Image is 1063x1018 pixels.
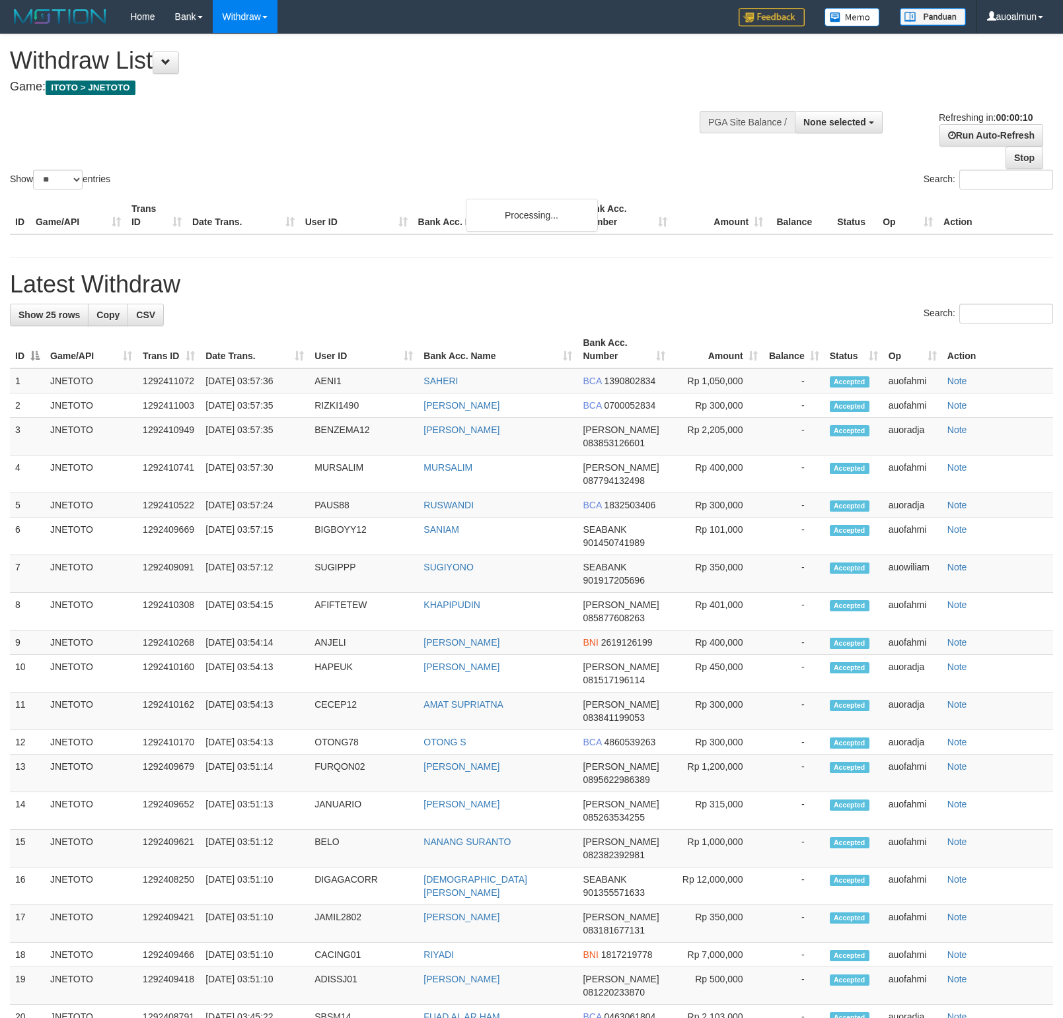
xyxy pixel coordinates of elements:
td: Rp 300,000 [671,393,763,418]
td: - [763,393,825,418]
label: Search: [924,170,1053,189]
td: 1292410949 [137,418,200,456]
th: Date Trans. [187,197,300,234]
td: Rp 300,000 [671,493,763,518]
td: - [763,630,825,655]
td: JNETOTO [45,456,137,493]
td: JNETOTO [45,867,137,905]
td: - [763,655,825,693]
a: Note [947,874,967,885]
td: BELO [309,830,418,867]
td: 2 [10,393,45,418]
td: - [763,368,825,393]
td: BENZEMA12 [309,418,418,456]
td: 1292408250 [137,867,200,905]
a: OTONG S [423,737,466,747]
th: Bank Acc. Number [577,197,673,234]
td: auofahmi [883,593,942,630]
span: Copy 901450741989 to clipboard [583,537,644,548]
span: [PERSON_NAME] [583,599,659,610]
a: [PERSON_NAME] [423,662,499,672]
span: Accepted [830,401,869,412]
td: Rp 7,000,000 [671,943,763,967]
div: Processing... [466,199,598,232]
span: [PERSON_NAME] [583,974,659,984]
td: Rp 500,000 [671,967,763,1005]
td: auofahmi [883,943,942,967]
td: JNETOTO [45,655,137,693]
td: JNETOTO [45,755,137,792]
td: Rp 1,000,000 [671,830,763,867]
label: Search: [924,304,1053,323]
a: [PERSON_NAME] [423,912,499,922]
span: Copy 082382392981 to clipboard [583,850,644,860]
a: Show 25 rows [10,304,89,326]
td: [DATE] 03:51:13 [200,792,309,830]
a: Note [947,400,967,411]
a: Note [947,974,967,984]
span: [PERSON_NAME] [583,912,659,922]
input: Search: [959,170,1053,189]
td: HAPEUK [309,655,418,693]
td: 1292410268 [137,630,200,655]
td: JNETOTO [45,905,137,943]
td: [DATE] 03:51:10 [200,905,309,943]
span: Copy 085263534255 to clipboard [583,812,644,823]
th: ID: activate to sort column descending [10,331,45,368]
a: Stop [1006,147,1043,169]
img: Button%20Memo.svg [825,8,880,26]
img: panduan.png [900,8,966,26]
span: Accepted [830,912,869,924]
th: Game/API: activate to sort column ascending [45,331,137,368]
td: JNETOTO [45,518,137,555]
td: Rp 2,205,000 [671,418,763,456]
th: User ID [300,197,413,234]
td: FURQON02 [309,755,418,792]
td: 1292409621 [137,830,200,867]
span: [PERSON_NAME] [583,699,659,710]
span: Accepted [830,562,869,574]
button: None selected [795,111,883,133]
td: SUGIPPP [309,555,418,593]
span: Accepted [830,799,869,811]
span: ITOTO > JNETOTO [46,81,135,95]
a: SANIAM [423,524,459,535]
td: 1292409418 [137,967,200,1005]
span: Accepted [830,500,869,512]
td: Rp 1,200,000 [671,755,763,792]
th: Action [938,197,1053,234]
td: 1292410170 [137,730,200,755]
td: [DATE] 03:57:15 [200,518,309,555]
span: BNI [583,637,598,648]
td: [DATE] 03:51:10 [200,867,309,905]
th: Trans ID: activate to sort column ascending [137,331,200,368]
td: - [763,867,825,905]
h1: Latest Withdraw [10,271,1053,298]
span: Show 25 rows [18,310,80,320]
td: [DATE] 03:57:24 [200,493,309,518]
a: MURSALIM [423,462,472,473]
td: - [763,830,825,867]
td: [DATE] 03:51:14 [200,755,309,792]
span: Copy 0700052834 to clipboard [604,400,655,411]
a: Note [947,424,967,435]
td: 1292409652 [137,792,200,830]
td: 1292411003 [137,393,200,418]
td: CECEP12 [309,693,418,730]
td: 1292410522 [137,493,200,518]
a: [PERSON_NAME] [423,974,499,984]
span: BCA [583,376,601,386]
td: auofahmi [883,792,942,830]
td: JNETOTO [45,630,137,655]
td: auofahmi [883,905,942,943]
td: - [763,593,825,630]
th: Status: activate to sort column ascending [825,331,883,368]
td: OTONG78 [309,730,418,755]
h1: Withdraw List [10,48,696,74]
td: JNETOTO [45,943,137,967]
a: Note [947,462,967,473]
td: auowiliam [883,555,942,593]
td: Rp 401,000 [671,593,763,630]
td: 10 [10,655,45,693]
td: CACING01 [309,943,418,967]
